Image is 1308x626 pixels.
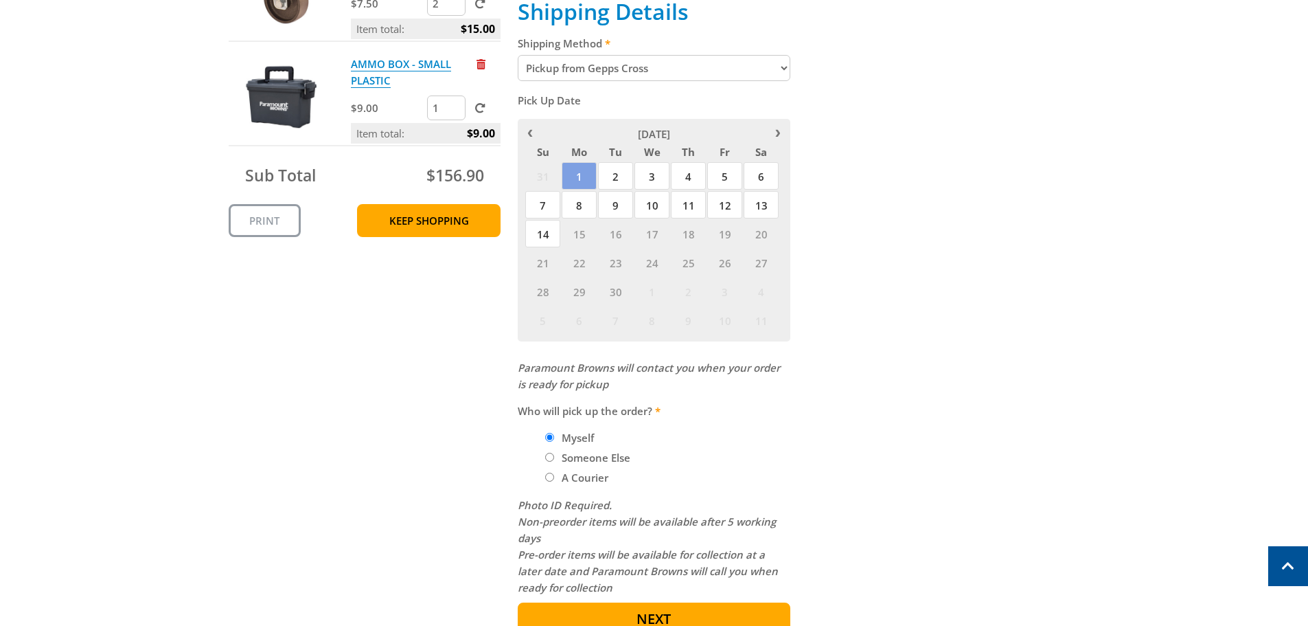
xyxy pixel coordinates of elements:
[707,220,742,247] span: 19
[671,249,706,276] span: 25
[518,55,790,81] select: Please select a shipping method.
[545,433,554,442] input: Please select who will pick up the order.
[525,306,560,334] span: 5
[562,191,597,219] span: 8
[518,403,790,419] label: Who will pick up the order?
[351,123,501,144] p: Item total:
[744,162,779,190] span: 6
[562,143,597,161] span: Mo
[525,143,560,161] span: Su
[671,191,706,219] span: 11
[518,35,790,52] label: Shipping Method
[707,278,742,305] span: 3
[245,164,316,186] span: Sub Total
[598,278,633,305] span: 30
[477,57,485,71] a: Remove from cart
[598,191,633,219] span: 9
[634,278,669,305] span: 1
[707,306,742,334] span: 10
[634,306,669,334] span: 8
[467,123,495,144] span: $9.00
[426,164,484,186] span: $156.90
[671,143,706,161] span: Th
[545,453,554,462] input: Please select who will pick up the order.
[351,19,501,39] p: Item total:
[707,249,742,276] span: 26
[707,191,742,219] span: 12
[634,162,669,190] span: 3
[707,162,742,190] span: 5
[557,426,599,449] label: Myself
[351,100,424,116] p: $9.00
[242,56,324,138] img: AMMO BOX - SMALL PLASTIC
[671,162,706,190] span: 4
[518,92,790,109] label: Pick Up Date
[518,498,778,594] em: Photo ID Required. Non-preorder items will be available after 5 working days Pre-order items will...
[744,191,779,219] span: 13
[518,361,780,391] em: Paramount Browns will contact you when your order is ready for pickup
[525,249,560,276] span: 21
[229,204,301,237] a: Print
[562,249,597,276] span: 22
[525,191,560,219] span: 7
[744,278,779,305] span: 4
[744,249,779,276] span: 27
[744,143,779,161] span: Sa
[744,220,779,247] span: 20
[525,220,560,247] span: 14
[461,19,495,39] span: $15.00
[671,306,706,334] span: 9
[525,278,560,305] span: 28
[671,220,706,247] span: 18
[562,162,597,190] span: 1
[562,278,597,305] span: 29
[557,446,635,469] label: Someone Else
[598,162,633,190] span: 2
[707,143,742,161] span: Fr
[671,278,706,305] span: 2
[634,143,669,161] span: We
[357,204,501,237] a: Keep Shopping
[598,306,633,334] span: 7
[634,249,669,276] span: 24
[562,306,597,334] span: 6
[598,249,633,276] span: 23
[744,306,779,334] span: 11
[557,466,613,489] label: A Courier
[598,143,633,161] span: Tu
[634,220,669,247] span: 17
[545,473,554,482] input: Please select who will pick up the order.
[351,57,451,88] a: AMMO BOX - SMALL PLASTIC
[598,220,633,247] span: 16
[638,127,670,141] span: [DATE]
[525,162,560,190] span: 31
[562,220,597,247] span: 15
[634,191,669,219] span: 10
